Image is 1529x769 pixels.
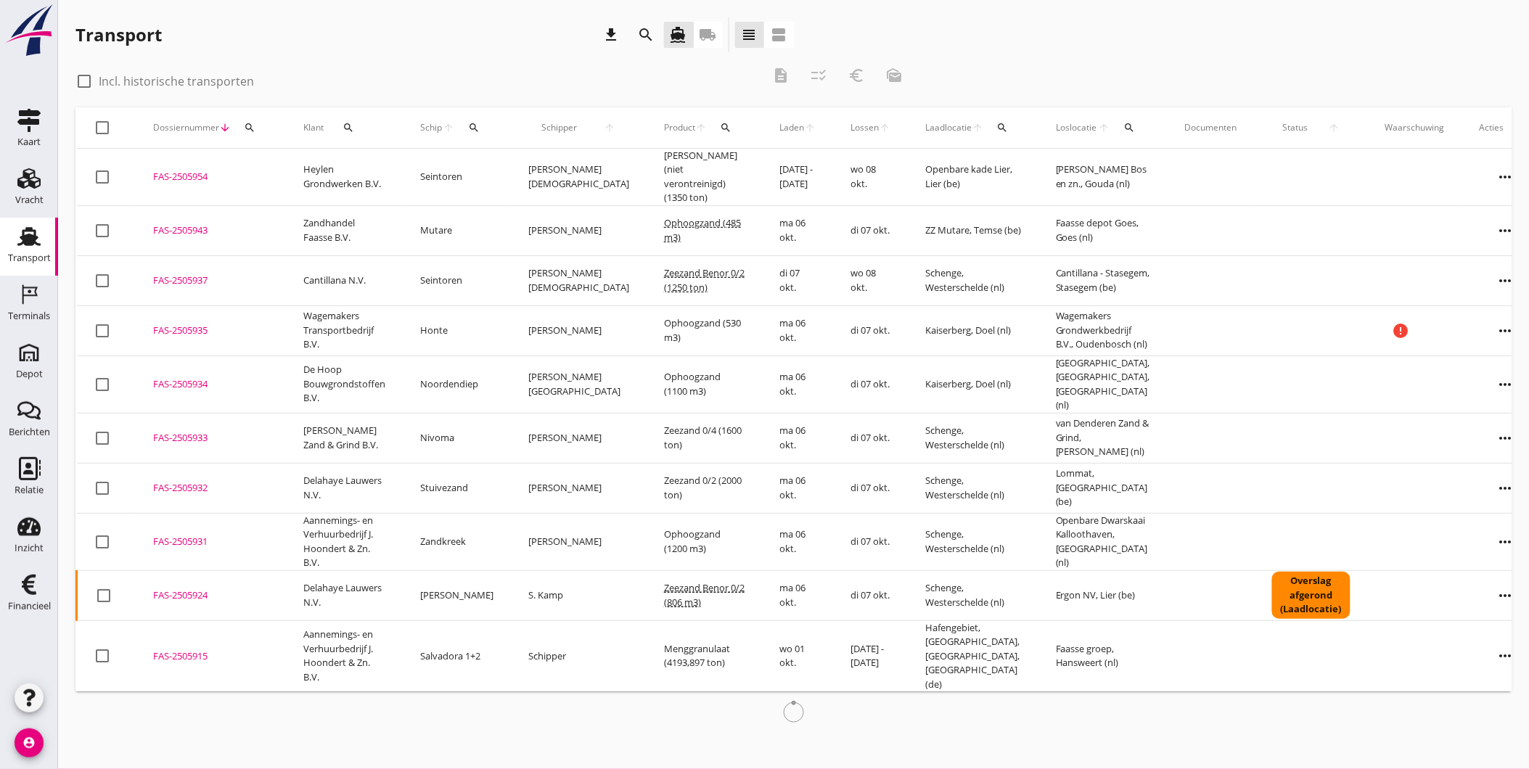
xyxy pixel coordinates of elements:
[695,122,707,133] i: arrow_upward
[3,4,55,57] img: logo-small.a267ee39.svg
[850,121,879,134] span: Lossen
[591,122,629,133] i: arrow_upward
[762,570,833,620] td: ma 06 okt.
[8,601,51,611] div: Financieel
[996,122,1008,133] i: search
[16,369,43,379] div: Depot
[925,121,972,134] span: Laadlocatie
[762,305,833,355] td: ma 06 okt.
[1038,255,1168,305] td: Cantillana - Stasegem, Stasegem (be)
[286,355,403,413] td: De Hoop Bouwgrondstoffen B.V.
[403,205,511,255] td: Mutare
[443,122,455,133] i: arrow_upward
[1385,121,1445,134] div: Waarschuwing
[741,26,758,44] i: view_headline
[403,513,511,570] td: Zandkreek
[1038,413,1168,463] td: van Denderen Zand & Grind, [PERSON_NAME] (nl)
[1485,364,1526,405] i: more_horiz
[1485,575,1526,616] i: more_horiz
[908,463,1038,513] td: Schenge, Westerschelde (nl)
[403,305,511,355] td: Honte
[511,513,647,570] td: [PERSON_NAME]
[762,413,833,463] td: ma 06 okt.
[762,149,833,206] td: [DATE] - [DATE]
[908,570,1038,620] td: Schenge, Westerschelde (nl)
[286,205,403,255] td: Zandhandel Faasse B.V.
[403,463,511,513] td: Stuivezand
[972,122,983,133] i: arrow_upward
[1038,205,1168,255] td: Faasse depot Goes, Goes (nl)
[511,205,647,255] td: [PERSON_NAME]
[511,149,647,206] td: [PERSON_NAME][DEMOGRAPHIC_DATA]
[511,305,647,355] td: [PERSON_NAME]
[908,355,1038,413] td: Kaiserberg, Doel (nl)
[603,26,620,44] i: download
[1185,121,1237,134] div: Documenten
[908,513,1038,570] td: Schenge, Westerschelde (nl)
[779,121,804,134] span: Laden
[1038,513,1168,570] td: Openbare Dwarskaai Kalloothaven, [GEOGRAPHIC_DATA] (nl)
[1393,322,1410,340] i: error
[1485,468,1526,509] i: more_horiz
[647,413,762,463] td: Zeezand 0/4 (1600 ton)
[833,255,908,305] td: wo 08 okt.
[908,149,1038,206] td: Openbare kade Lier, Lier (be)
[15,485,44,495] div: Relatie
[153,274,269,288] div: FAS-2505937
[647,355,762,413] td: Ophoogzand (1100 m3)
[153,223,269,238] div: FAS-2505943
[833,305,908,355] td: di 07 okt.
[1485,260,1526,301] i: more_horiz
[8,311,50,321] div: Terminals
[908,620,1038,691] td: Hafengebiet, [GEOGRAPHIC_DATA], [GEOGRAPHIC_DATA], [GEOGRAPHIC_DATA] (de)
[343,122,354,133] i: search
[647,463,762,513] td: Zeezand 0/2 (2000 ton)
[1038,570,1168,620] td: Ergon NV, Lier (be)
[833,463,908,513] td: di 07 okt.
[1485,522,1526,562] i: more_horiz
[1485,157,1526,197] i: more_horiz
[286,149,403,206] td: Heylen Grondwerken B.V.
[15,728,44,757] i: account_circle
[1485,418,1526,458] i: more_horiz
[833,513,908,570] td: di 07 okt.
[286,463,403,513] td: Delahaye Lauwers N.V.
[511,620,647,691] td: Schipper
[771,26,788,44] i: view_agenda
[762,513,833,570] td: ma 06 okt.
[286,255,403,305] td: Cantillana N.V.
[286,513,403,570] td: Aannemings- en Verhuurbedrijf J. Hoondert & Zn. B.V.
[1038,149,1168,206] td: [PERSON_NAME] Bos en zn., Gouda (nl)
[1485,210,1526,251] i: more_horiz
[468,122,480,133] i: search
[153,377,269,392] div: FAS-2505934
[511,355,647,413] td: [PERSON_NAME][GEOGRAPHIC_DATA]
[1038,305,1168,355] td: Wagemakers Grondwerkbedrijf B.V., Oudenbosch (nl)
[664,266,745,294] span: Zeezand Benor 0/2 (1250 ton)
[647,620,762,691] td: Menggranulaat (4193,897 ton)
[833,620,908,691] td: [DATE] - [DATE]
[286,620,403,691] td: Aannemings- en Verhuurbedrijf J. Hoondert & Zn. B.V.
[244,122,255,133] i: search
[664,121,695,134] span: Product
[511,463,647,513] td: [PERSON_NAME]
[99,74,254,89] label: Incl. historische transporten
[403,355,511,413] td: Noordendiep
[153,170,269,184] div: FAS-2505954
[638,26,655,44] i: search
[403,149,511,206] td: Seintoren
[403,620,511,691] td: Salvadora 1+2
[833,413,908,463] td: di 07 okt.
[153,535,269,549] div: FAS-2505931
[286,305,403,355] td: Wagemakers Transportbedrijf B.V.
[153,649,269,664] div: FAS-2505915
[511,413,647,463] td: [PERSON_NAME]
[762,620,833,691] td: wo 01 okt.
[15,543,44,553] div: Inzicht
[762,463,833,513] td: ma 06 okt.
[1485,311,1526,351] i: more_horiz
[762,355,833,413] td: ma 06 okt.
[804,122,816,133] i: arrow_upward
[286,413,403,463] td: [PERSON_NAME] Zand & Grind B.V.
[908,305,1038,355] td: Kaiserberg, Doel (nl)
